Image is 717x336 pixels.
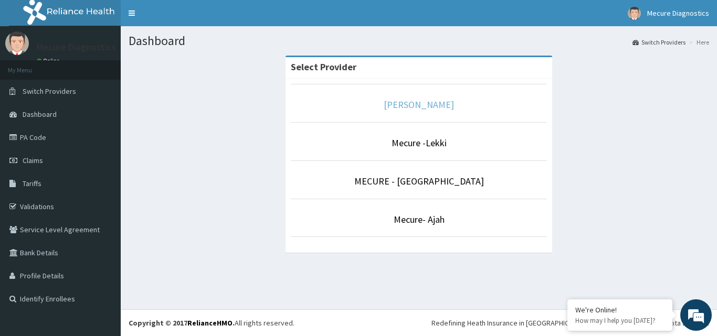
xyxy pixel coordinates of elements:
img: User Image [5,31,29,55]
span: Dashboard [23,110,57,119]
a: Online [37,57,62,64]
img: User Image [628,7,641,20]
div: We're Online! [575,305,665,315]
span: Mecure Diagnostics [647,8,709,18]
div: Redefining Heath Insurance in [GEOGRAPHIC_DATA] using Telemedicine and Data Science! [431,318,709,328]
span: Switch Providers [23,86,76,96]
span: Claims [23,156,43,165]
a: MECURE - [GEOGRAPHIC_DATA] [354,175,484,187]
strong: Select Provider [291,61,356,73]
a: Mecure- Ajah [394,213,445,225]
li: Here [687,38,709,47]
a: Mecure -Lekki [392,137,447,149]
h1: Dashboard [129,34,709,48]
a: Switch Providers [632,38,686,47]
p: Mecure Diagnostics [37,42,116,52]
span: Tariffs [23,179,41,188]
a: RelianceHMO [187,318,233,328]
a: [PERSON_NAME] [384,99,454,111]
strong: Copyright © 2017 . [129,318,235,328]
footer: All rights reserved. [121,309,717,336]
p: How may I help you today? [575,316,665,325]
